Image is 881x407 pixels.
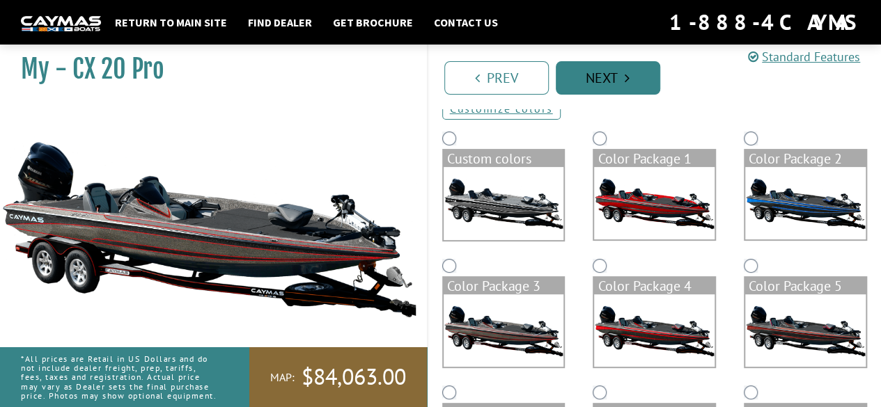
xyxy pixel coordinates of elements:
a: Next [556,61,660,95]
a: Standard Features [748,49,860,65]
div: Color Package 3 [444,278,564,294]
span: MAP: [270,370,295,385]
h1: My - CX 20 Pro [21,54,392,85]
img: color_package_324.png [444,294,564,367]
a: Return to main site [108,13,234,31]
p: *All prices are Retail in US Dollars and do not include dealer freight, prep, tariffs, fees, taxe... [21,347,218,407]
img: cx-Base-Layer.png [444,167,564,240]
a: Get Brochure [326,13,420,31]
span: $84,063.00 [302,362,406,392]
img: white-logo-c9c8dbefe5ff5ceceb0f0178aa75bf4bb51f6bca0971e226c86eb53dfe498488.png [21,16,101,31]
img: color_package_322.png [594,167,715,239]
div: Color Package 2 [745,150,866,167]
a: Contact Us [427,13,505,31]
a: Prev [444,61,549,95]
a: Find Dealer [241,13,319,31]
img: color_package_323.png [745,167,866,239]
img: color_package_326.png [745,294,866,367]
div: Color Package 5 [745,278,866,294]
a: MAP:$84,063.00 [249,347,427,407]
div: 1-888-4CAYMAS [669,7,860,38]
div: Color Package 1 [594,150,715,167]
div: Custom colors [444,150,564,167]
div: Color Package 4 [594,278,715,294]
img: color_package_325.png [594,294,715,367]
a: Customize colors [442,97,561,120]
